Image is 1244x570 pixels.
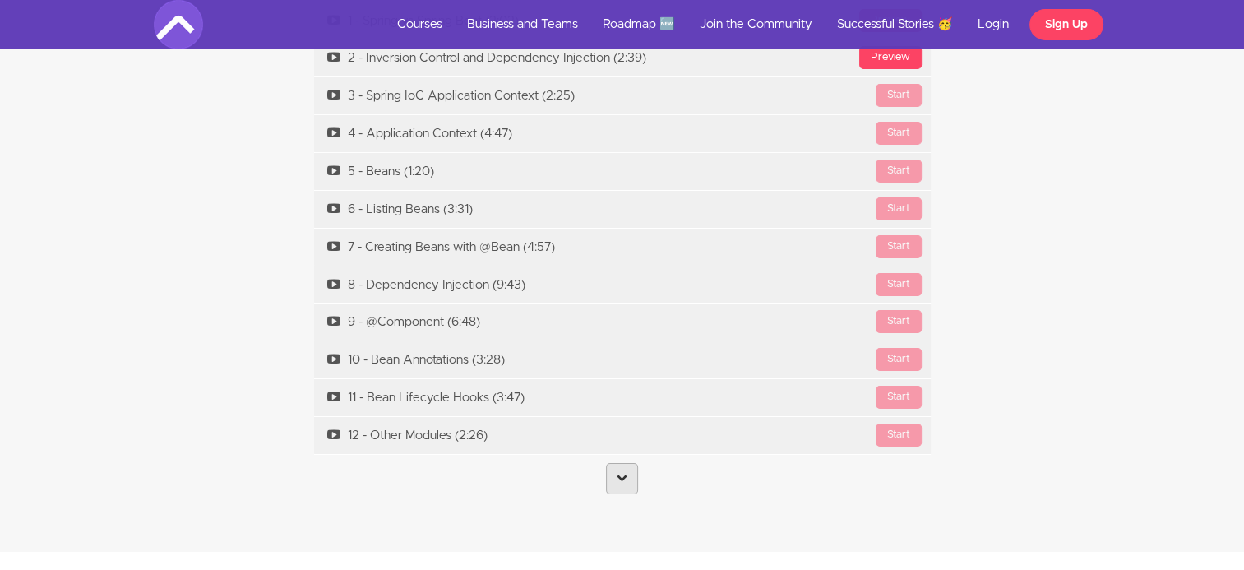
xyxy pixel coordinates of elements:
div: Start [876,197,922,220]
div: Start [876,235,922,258]
a: Start9 - @Component (6:48) [314,304,931,341]
a: Start4 - Application Context (4:47) [314,115,931,152]
div: Preview [859,46,922,69]
div: Start [876,310,922,333]
div: Start [876,160,922,183]
a: Start3 - Spring IoC Application Context (2:25) [314,77,931,114]
a: Start8 - Dependency Injection (9:43) [314,266,931,304]
a: Start11 - Bean Lifecycle Hooks (3:47) [314,379,931,416]
a: Start10 - Bean Annotations (3:28) [314,341,931,378]
a: Sign Up [1029,9,1103,40]
a: Start7 - Creating Beans with @Bean (4:57) [314,229,931,266]
a: Preview2 - Inversion Control and Dependency Injection (2:39) [314,39,931,76]
a: Start6 - Listing Beans (3:31) [314,191,931,228]
a: Start12 - Other Modules (2:26) [314,417,931,454]
a: Start5 - Beans (1:20) [314,153,931,190]
div: Start [876,424,922,447]
div: Start [876,386,922,409]
div: Start [876,84,922,107]
div: Start [876,273,922,296]
div: Start [876,122,922,145]
div: Start [876,348,922,371]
